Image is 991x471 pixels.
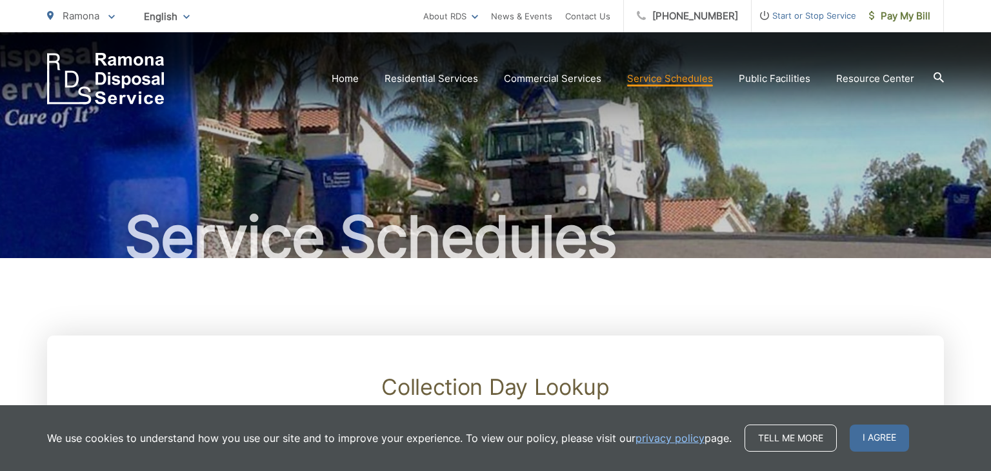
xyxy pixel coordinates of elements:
a: privacy policy [636,430,705,446]
p: We use cookies to understand how you use our site and to improve your experience. To view our pol... [47,430,732,446]
a: News & Events [491,8,552,24]
h2: Collection Day Lookup [235,374,756,400]
span: Pay My Bill [869,8,930,24]
h1: Service Schedules [47,205,944,270]
a: Public Facilities [739,71,810,86]
a: EDCD logo. Return to the homepage. [47,53,165,105]
a: About RDS [423,8,478,24]
span: I agree [850,425,909,452]
a: Commercial Services [504,71,601,86]
a: Tell me more [745,425,837,452]
a: Residential Services [385,71,478,86]
a: Home [332,71,359,86]
span: Ramona [63,10,99,22]
a: Contact Us [565,8,610,24]
a: Service Schedules [627,71,713,86]
a: Resource Center [836,71,914,86]
span: English [134,5,199,28]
